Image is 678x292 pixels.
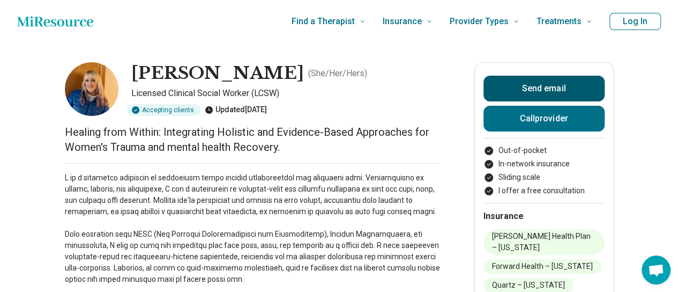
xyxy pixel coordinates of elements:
[65,125,440,155] p: Healing from Within: Integrating Holistic and Evidence-Based Approaches for Women's Trauma and me...
[642,255,670,284] div: Open chat
[483,185,605,196] li: I offer a free consultation
[483,145,605,196] ul: Payment options
[131,87,440,100] p: Licensed Clinical Social Worker (LCSW)
[292,14,355,29] span: Find a Therapist
[483,145,605,156] li: Out-of-pocket
[483,106,605,132] button: Callprovider
[483,158,605,170] li: In-network insurance
[483,229,605,255] li: [PERSON_NAME] Health Plan – [US_STATE]
[537,14,582,29] span: Treatments
[450,14,509,29] span: Provider Types
[127,104,200,116] div: Accepting clients
[483,172,605,183] li: Sliding scale
[483,210,605,223] h2: Insurance
[483,76,605,101] button: Send email
[205,104,267,116] div: Updated [DATE]
[483,259,601,274] li: Forward Health – [US_STATE]
[308,67,367,80] p: ( She/Her/Hers )
[131,62,304,85] h1: [PERSON_NAME]
[65,62,118,116] img: Tina Toltzien, Licensed Clinical Social Worker (LCSW)
[383,14,422,29] span: Insurance
[609,13,661,30] button: Log In
[17,11,93,32] a: Home page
